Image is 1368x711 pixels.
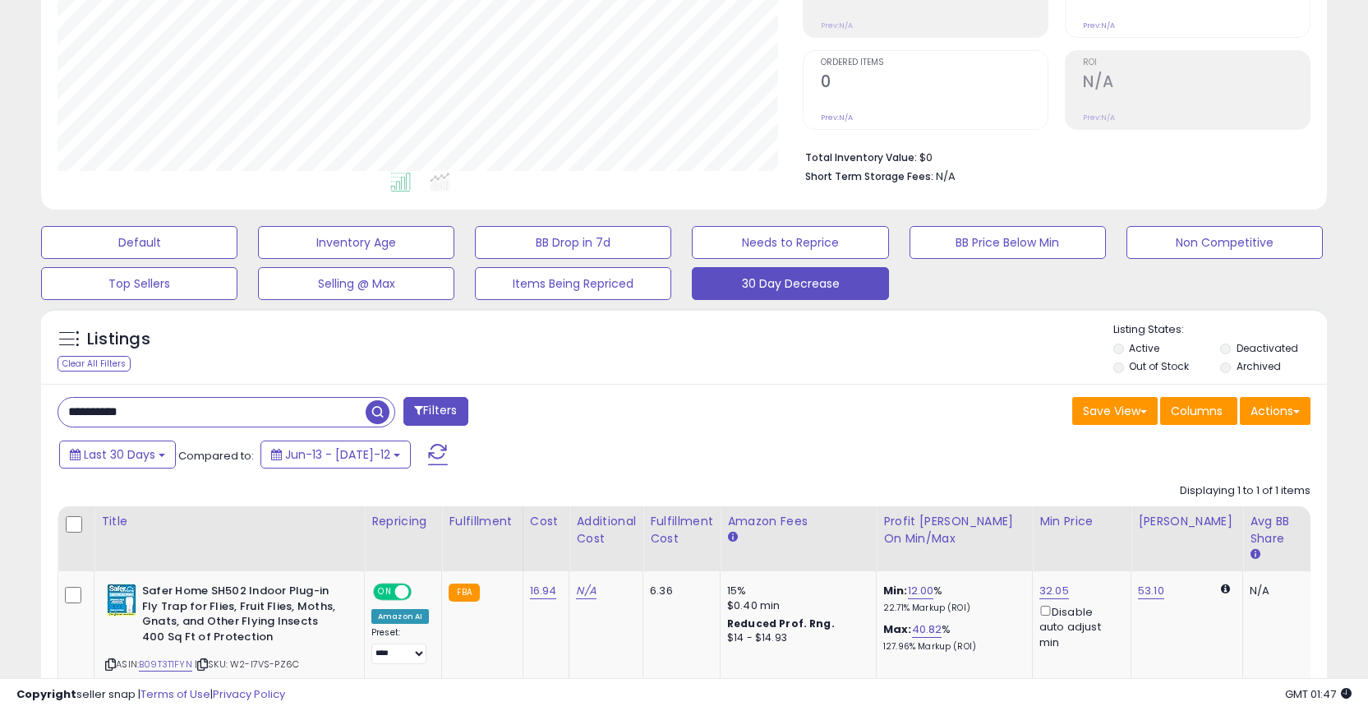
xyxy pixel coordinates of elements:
[142,584,342,649] b: Safer Home SH502 Indoor Plug-in Fly Trap for Flies, Fruit Flies, Moths, Gnats, and Other Flying I...
[1039,603,1118,650] div: Disable auto adjust min
[41,226,237,259] button: Default
[403,397,468,426] button: Filters
[1072,397,1158,425] button: Save View
[883,641,1020,653] p: 127.96% Markup (ROI)
[178,448,254,464] span: Compared to:
[213,686,285,702] a: Privacy Policy
[727,616,835,630] b: Reduced Prof. Rng.
[58,356,131,372] div: Clear All Filters
[1160,397,1237,425] button: Columns
[650,584,707,598] div: 6.36
[1083,113,1115,122] small: Prev: N/A
[821,113,853,122] small: Prev: N/A
[805,150,917,164] b: Total Inventory Value:
[883,513,1025,547] div: Profit [PERSON_NAME] on Min/Max
[16,687,285,703] div: seller snap | |
[139,658,192,672] a: B09T3T1FYN
[1138,583,1164,599] a: 53.10
[475,267,671,300] button: Items Being Repriced
[84,446,155,463] span: Last 30 Days
[1240,397,1310,425] button: Actions
[1113,322,1327,338] p: Listing States:
[727,598,864,613] div: $0.40 min
[821,21,853,30] small: Prev: N/A
[821,58,1048,67] span: Ordered Items
[936,169,956,184] span: N/A
[1171,403,1223,419] span: Columns
[727,631,864,645] div: $14 - $14.93
[1180,483,1310,499] div: Displaying 1 to 1 of 1 items
[912,621,942,638] a: 40.82
[727,513,869,530] div: Amazon Fees
[59,441,176,469] button: Last 30 Days
[805,146,1298,166] li: $0
[371,609,429,624] div: Amazon AI
[1083,72,1310,95] h2: N/A
[692,267,888,300] button: 30 Day Decrease
[87,328,150,351] h5: Listings
[1083,21,1115,30] small: Prev: N/A
[727,584,864,598] div: 15%
[105,584,138,616] img: 51E3USIf3hL._SL40_.jpg
[1138,513,1236,530] div: [PERSON_NAME]
[1039,583,1069,599] a: 32.05
[41,267,237,300] button: Top Sellers
[371,627,429,664] div: Preset:
[449,513,515,530] div: Fulfillment
[576,513,636,547] div: Additional Cost
[692,226,888,259] button: Needs to Reprice
[805,169,933,183] b: Short Term Storage Fees:
[285,446,390,463] span: Jun-13 - [DATE]-12
[1039,513,1124,530] div: Min Price
[371,513,435,530] div: Repricing
[908,583,934,599] a: 12.00
[883,584,1020,614] div: %
[475,226,671,259] button: BB Drop in 7d
[260,441,411,469] button: Jun-13 - [DATE]-12
[449,584,479,602] small: FBA
[576,583,596,599] a: N/A
[16,686,76,702] strong: Copyright
[910,226,1106,259] button: BB Price Below Min
[1237,341,1298,355] label: Deactivated
[195,658,299,671] span: | SKU: W2-I7VS-PZ6C
[883,621,912,637] b: Max:
[1285,686,1352,702] span: 2025-08-12 01:47 GMT
[1126,226,1323,259] button: Non Competitive
[727,530,737,545] small: Amazon Fees.
[1250,513,1310,547] div: Avg BB Share
[1083,58,1310,67] span: ROI
[258,267,454,300] button: Selling @ Max
[1237,359,1281,373] label: Archived
[1129,359,1189,373] label: Out of Stock
[530,583,557,599] a: 16.94
[375,585,395,599] span: ON
[821,72,1048,95] h2: 0
[877,506,1033,571] th: The percentage added to the cost of goods (COGS) that forms the calculator for Min & Max prices.
[530,513,563,530] div: Cost
[883,622,1020,653] div: %
[1221,584,1230,594] i: Calculated using Dynamic Max Price.
[140,686,210,702] a: Terms of Use
[883,603,1020,614] p: 22.71% Markup (ROI)
[101,513,357,530] div: Title
[258,226,454,259] button: Inventory Age
[1250,584,1304,598] div: N/A
[409,585,435,599] span: OFF
[650,513,713,547] div: Fulfillment Cost
[1129,341,1159,355] label: Active
[883,583,908,598] b: Min:
[1250,547,1260,562] small: Avg BB Share.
